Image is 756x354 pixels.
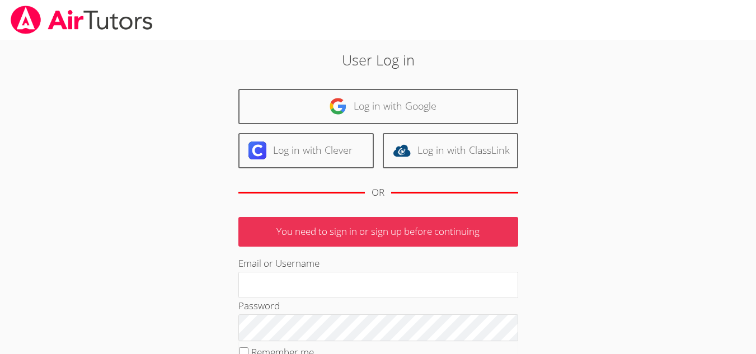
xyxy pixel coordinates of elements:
img: clever-logo-6eab21bc6e7a338710f1a6ff85c0baf02591cd810cc4098c63d3a4b26e2feb20.svg [248,141,266,159]
h2: User Log in [174,49,583,70]
label: Password [238,299,280,312]
p: You need to sign in or sign up before continuing [238,217,518,247]
img: classlink-logo-d6bb404cc1216ec64c9a2012d9dc4662098be43eaf13dc465df04b49fa7ab582.svg [393,141,411,159]
a: Log in with Google [238,89,518,124]
a: Log in with Clever [238,133,374,168]
label: Email or Username [238,257,320,270]
img: airtutors_banner-c4298cdbf04f3fff15de1276eac7730deb9818008684d7c2e4769d2f7ddbe033.png [10,6,154,34]
div: OR [372,185,384,201]
a: Log in with ClassLink [383,133,518,168]
img: google-logo-50288ca7cdecda66e5e0955fdab243c47b7ad437acaf1139b6f446037453330a.svg [329,97,347,115]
